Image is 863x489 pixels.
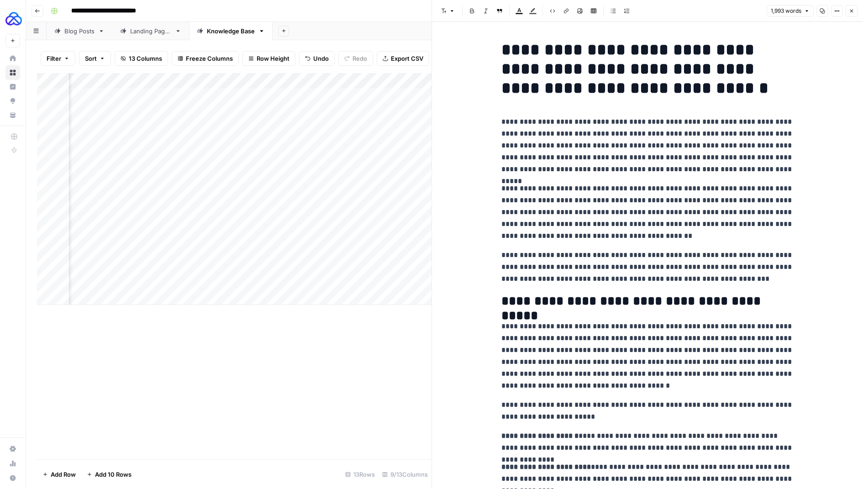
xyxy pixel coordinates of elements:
button: 1,993 words [767,5,814,17]
div: 13 Rows [342,467,379,482]
a: Usage [5,456,20,471]
span: Add 10 Rows [95,470,132,479]
img: AUQ Logo [5,11,22,27]
span: Freeze Columns [186,54,233,63]
div: 9/13 Columns [379,467,431,482]
span: Sort [85,54,97,63]
a: Browse [5,65,20,80]
span: Undo [313,54,329,63]
button: Export CSV [377,51,429,66]
button: Undo [299,51,335,66]
span: Filter [47,54,61,63]
a: Settings [5,442,20,456]
a: Home [5,51,20,66]
div: Knowledge Base [207,26,255,36]
span: 13 Columns [129,54,162,63]
span: Redo [353,54,367,63]
button: Row Height [242,51,295,66]
div: Blog Posts [64,26,95,36]
a: Landing Pages [112,22,189,40]
a: Opportunities [5,94,20,108]
div: Landing Pages [130,26,171,36]
button: Help + Support [5,471,20,485]
span: Add Row [51,470,76,479]
span: 1,993 words [771,7,801,15]
a: Knowledge Base [189,22,273,40]
button: 13 Columns [115,51,168,66]
button: Add Row [37,467,81,482]
button: Workspace: AUQ [5,7,20,30]
a: Insights [5,79,20,94]
button: Freeze Columns [172,51,239,66]
button: Redo [338,51,373,66]
button: Sort [79,51,111,66]
a: Your Data [5,108,20,122]
span: Row Height [257,54,289,63]
button: Add 10 Rows [81,467,137,482]
a: Blog Posts [47,22,112,40]
span: Export CSV [391,54,423,63]
button: Filter [41,51,75,66]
